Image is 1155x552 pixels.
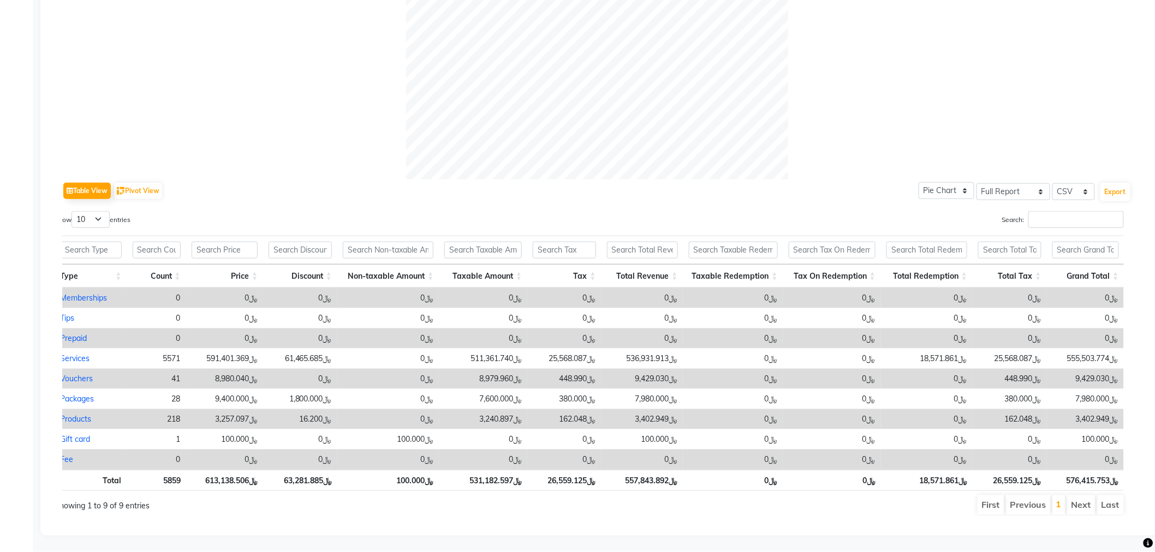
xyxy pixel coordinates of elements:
td: ﷼591,401.369 [186,349,264,369]
td: ﷼3,257.097 [186,409,264,429]
td: ﷼0 [439,328,527,349]
td: ﷼0 [973,449,1047,470]
td: ﷼0 [881,328,973,349]
td: ﷼0 [527,429,602,449]
th: Total Redemption: activate to sort column ascending [881,265,973,288]
td: ﷼0 [783,349,880,369]
input: Search: [1028,211,1124,228]
td: ﷼380.000 [973,389,1047,409]
td: 0 [127,449,186,470]
th: ﷼0 [783,470,881,491]
td: ﷼0 [881,369,973,389]
th: Tax: activate to sort column ascending [527,265,602,288]
th: Type: activate to sort column ascending [55,265,127,288]
td: 0 [127,288,186,308]
th: ﷼0 [683,470,783,491]
td: ﷼0 [881,308,973,328]
input: Search Taxable Redemption [689,242,778,259]
td: ﷼0 [683,389,783,409]
td: ﷼0 [881,409,973,429]
th: Discount: activate to sort column ascending [263,265,337,288]
input: Search Total Revenue [607,242,678,259]
input: Search Non-taxable Amount [343,242,433,259]
td: 41 [127,369,186,389]
th: Total Tax: activate to sort column ascending [973,265,1047,288]
td: ﷼0 [601,288,683,308]
a: Products [60,414,91,424]
button: Table View [63,183,111,199]
input: Search Tax On Redemption [789,242,876,259]
a: Services [60,353,90,363]
td: ﷼448.990 [973,369,1047,389]
td: ﷼0 [337,328,439,349]
td: ﷼536,931.913 [601,349,683,369]
td: ﷼9,429.030 [601,369,683,389]
td: ﷼18,571.861 [881,349,973,369]
td: ﷼0 [601,449,683,470]
td: ﷼1,800.000 [263,389,337,409]
td: ﷼3,240.897 [439,409,527,429]
td: ﷼0 [337,308,439,328]
td: ﷼0 [683,349,783,369]
td: ﷼0 [601,328,683,349]
input: Search Total Tax [978,242,1041,259]
input: Search Grand Total [1052,242,1119,259]
td: ﷼0 [683,369,783,389]
input: Search Taxable Amount [444,242,522,259]
td: ﷼0 [337,349,439,369]
td: ﷼0 [337,409,439,429]
td: ﷼0 [263,328,337,349]
td: ﷼0 [337,288,439,308]
td: ﷼8,979.960 [439,369,527,389]
td: ﷼8,980.040 [186,369,264,389]
td: ﷼0 [439,308,527,328]
td: ﷼0 [601,308,683,328]
th: Tax On Redemption: activate to sort column ascending [783,265,881,288]
th: Non-taxable Amount: activate to sort column ascending [337,265,439,288]
td: ﷼3,402.949 [1046,409,1124,429]
td: ﷼0 [973,328,1047,349]
a: Packages [60,394,94,404]
td: ﷼0 [263,369,337,389]
td: 218 [127,409,186,429]
td: 5571 [127,349,186,369]
td: ﷼25,568.087 [973,349,1047,369]
td: ﷼0 [186,449,264,470]
td: ﷼0 [683,449,783,470]
input: Search Price [192,242,258,259]
button: Pivot View [114,183,162,199]
select: Showentries [72,211,110,228]
td: ﷼0 [439,288,527,308]
td: ﷼0 [783,308,880,328]
td: ﷼0 [683,429,783,449]
td: ﷼9,429.030 [1046,369,1124,389]
td: ﷼0 [263,449,337,470]
td: ﷼555,503.774 [1046,349,1124,369]
a: 1 [1056,499,1062,510]
td: ﷼0 [973,288,1047,308]
th: 5859 [127,470,186,491]
a: Tips [60,313,74,323]
td: ﷼0 [783,389,880,409]
th: ﷼63,281.885 [263,470,337,491]
td: 1 [127,429,186,449]
td: ﷼0 [439,449,527,470]
th: Total [55,470,127,491]
td: ﷼0 [1046,288,1124,308]
td: ﷼0 [881,288,973,308]
td: ﷼0 [263,308,337,328]
td: ﷼7,600.000 [439,389,527,409]
td: ﷼0 [973,308,1047,328]
th: ﷼18,571.861 [881,470,973,491]
a: Memberships [60,293,107,303]
th: ﷼557,843.892 [602,470,683,491]
td: ﷼0 [527,449,602,470]
td: ﷼0 [881,429,973,449]
a: Fee [60,454,73,464]
td: ﷼0 [439,429,527,449]
th: Taxable Amount: activate to sort column ascending [439,265,527,288]
input: Search Discount [269,242,332,259]
td: ﷼0 [683,308,783,328]
td: ﷼0 [1046,328,1124,349]
td: ﷼0 [186,308,264,328]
